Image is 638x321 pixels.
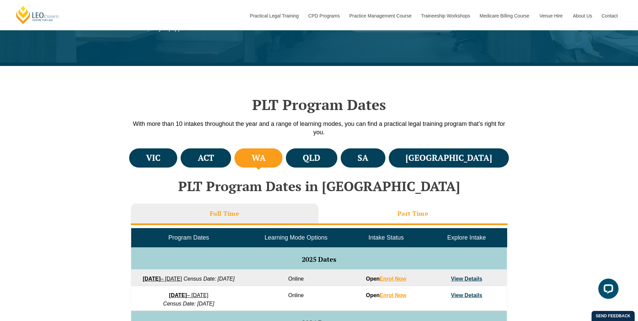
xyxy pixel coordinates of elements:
[146,152,160,164] h4: VIC
[198,152,214,164] h4: ACT
[246,270,346,286] td: Online
[265,234,328,241] span: Learning Mode Options
[127,120,511,137] p: With more than 10 intakes throughout the year and a range of learning modes, you can find a pract...
[252,152,266,164] h4: WA
[380,276,406,282] a: Enrol Now
[593,276,621,304] iframe: LiveChat chat widget
[380,292,406,298] a: Enrol Now
[127,179,511,193] h2: PLT Program Dates in [GEOGRAPHIC_DATA]
[127,96,511,113] h2: PLT Program Dates
[475,1,534,30] a: Medicare Billing Course
[15,5,60,25] a: [PERSON_NAME] Centre for Law
[210,210,239,217] h3: Full Time
[398,210,428,217] h3: Part Time
[303,152,320,164] h4: QLD
[169,292,187,298] strong: [DATE]
[169,292,209,298] a: [DATE]– [DATE]
[302,255,336,264] span: 2025 Dates
[303,1,344,30] a: CPD Programs
[597,1,623,30] a: Contact
[344,1,416,30] a: Practice Management Course
[368,234,404,241] span: Intake Status
[245,1,303,30] a: Practical Legal Training
[451,276,482,282] a: View Details
[143,276,182,282] a: [DATE]– [DATE]
[366,292,406,298] strong: Open
[143,276,160,282] strong: [DATE]
[416,1,475,30] a: Traineeship Workshops
[358,152,368,164] h4: SA
[447,234,486,241] span: Explore Intake
[406,152,492,164] h4: [GEOGRAPHIC_DATA]
[568,1,597,30] a: About Us
[168,234,209,241] span: Program Dates
[534,1,568,30] a: Venue Hire
[366,276,406,282] strong: Open
[184,276,235,282] em: Census Date: [DATE]
[451,292,482,298] a: View Details
[246,286,346,311] td: Online
[163,301,214,307] em: Census Date: [DATE]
